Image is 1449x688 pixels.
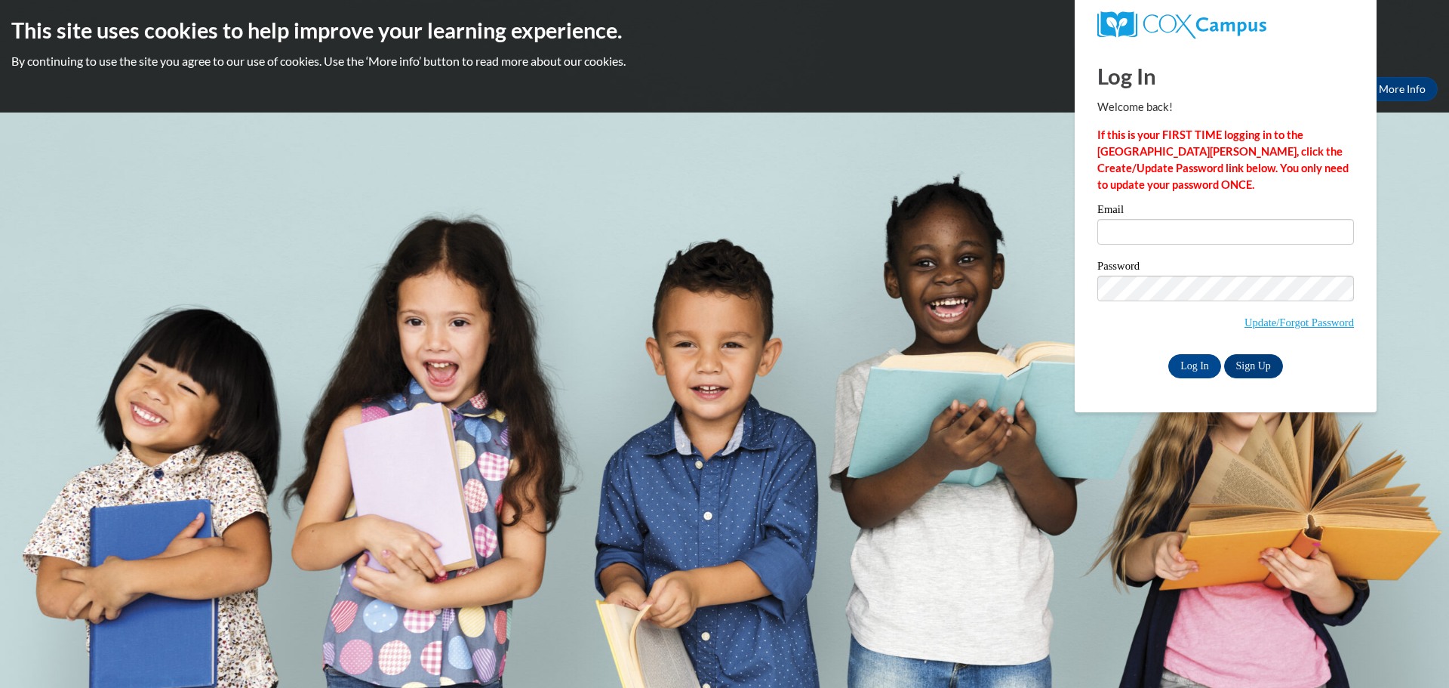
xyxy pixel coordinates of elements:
a: More Info [1367,77,1438,101]
label: Password [1097,261,1354,276]
img: COX Campus [1097,11,1266,39]
a: COX Campus [1097,11,1354,39]
a: Sign Up [1224,354,1283,378]
a: Update/Forgot Password [1244,316,1354,329]
label: Email [1097,204,1354,219]
h1: Log In [1097,60,1354,91]
h2: This site uses cookies to help improve your learning experience. [11,15,1438,45]
p: By continuing to use the site you agree to our use of cookies. Use the ‘More info’ button to read... [11,53,1438,69]
strong: If this is your FIRST TIME logging in to the [GEOGRAPHIC_DATA][PERSON_NAME], click the Create/Upd... [1097,128,1349,191]
input: Log In [1168,354,1221,378]
p: Welcome back! [1097,99,1354,116]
